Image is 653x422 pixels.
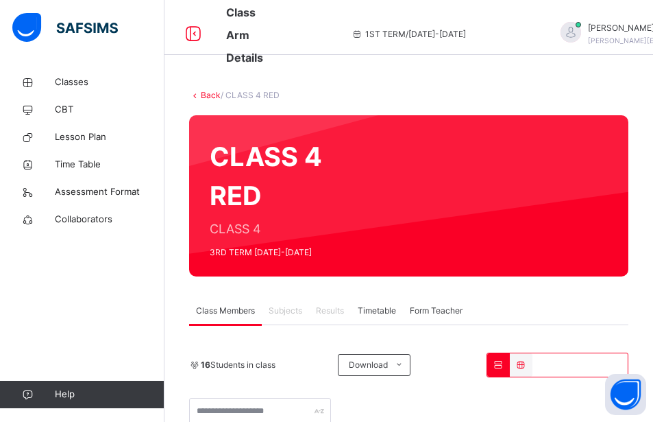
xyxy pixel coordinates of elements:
span: Classes [55,75,164,89]
span: 3RD TERM [DATE]-[DATE] [210,246,324,259]
span: Download [349,359,388,371]
span: Students in class [201,359,275,371]
button: Open asap [605,374,646,415]
span: Time Table [55,158,164,172]
b: 16 [201,360,210,370]
span: Results [316,305,344,317]
span: / CLASS 4 RED [221,90,280,100]
span: Class Members [196,305,255,317]
span: Subjects [269,305,302,317]
span: Assessment Format [55,185,164,199]
span: Lesson Plan [55,130,164,144]
span: Help [55,388,164,401]
span: Collaborators [55,213,164,226]
img: safsims [12,13,118,42]
span: Class Arm Details [226,5,263,65]
span: CBT [55,103,164,117]
span: session/term information [352,28,466,40]
span: Timetable [358,305,396,317]
a: Back [201,90,221,100]
span: Form Teacher [410,305,463,317]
